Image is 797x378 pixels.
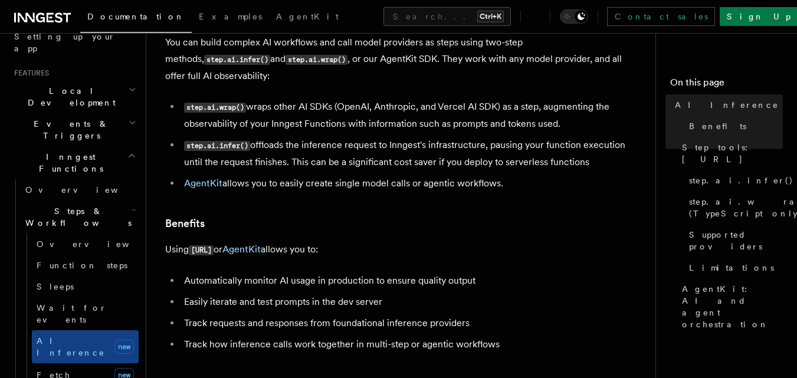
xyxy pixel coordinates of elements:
[670,75,783,94] h4: On this page
[684,170,783,191] a: step.ai.infer()
[477,11,504,22] kbd: Ctrl+K
[32,330,139,363] a: AI Inferencenew
[32,276,139,297] a: Sleeps
[32,234,139,255] a: Overview
[269,4,346,32] a: AgentKit
[184,178,222,189] a: AgentKit
[37,336,105,357] span: AI Inference
[9,85,129,109] span: Local Development
[560,9,588,24] button: Toggle dark mode
[165,215,205,232] a: Benefits
[87,12,185,21] span: Documentation
[9,68,49,78] span: Features
[181,315,637,331] li: Track requests and responses from foundational inference providers
[192,4,269,32] a: Examples
[32,255,139,276] a: Function steps
[165,34,637,84] p: You can build complex AI workflows and call model providers as steps using two-step methods, and ...
[670,94,783,116] a: AI Inference
[9,146,139,179] button: Inngest Functions
[682,142,783,165] span: Step tools: [URL]
[184,103,246,113] code: step.ai.wrap()
[80,4,192,33] a: Documentation
[689,229,783,252] span: Supported providers
[684,116,783,137] a: Benefits
[21,205,132,229] span: Steps & Workflows
[204,55,270,65] code: step.ai.infer()
[677,137,783,170] a: Step tools: [URL]
[114,340,134,354] span: new
[189,245,214,255] code: [URL]
[181,98,637,132] li: wraps other AI SDKs (OpenAI, Anthropic, and Vercel AI SDK) as a step, augmenting the observabilit...
[199,12,262,21] span: Examples
[689,175,793,186] span: step.ai.infer()
[181,294,637,310] li: Easily iterate and test prompts in the dev server
[684,257,783,278] a: Limitations
[682,283,783,330] span: AgentKit: AI and agent orchestration
[9,26,139,59] a: Setting up your app
[32,297,139,330] a: Wait for events
[689,262,774,274] span: Limitations
[286,55,347,65] code: step.ai.wrap()
[222,244,261,255] a: AgentKit
[37,239,158,249] span: Overview
[37,282,74,291] span: Sleeps
[684,191,783,224] a: step.ai.wrap() (TypeScript only)
[21,200,139,234] button: Steps & Workflows
[37,303,107,324] span: Wait for events
[25,185,147,195] span: Overview
[184,141,250,151] code: step.ai.infer()
[9,80,139,113] button: Local Development
[383,7,511,26] button: Search...Ctrl+K
[684,224,783,257] a: Supported providers
[677,278,783,335] a: AgentKit: AI and agent orchestration
[181,137,637,170] li: offloads the inference request to Inngest's infrastructure, pausing your function execution until...
[37,261,127,270] span: Function steps
[607,7,715,26] a: Contact sales
[181,175,637,192] li: allows you to easily create single model calls or agentic workflows.
[9,151,127,175] span: Inngest Functions
[165,241,637,258] p: Using or allows you to:
[181,336,637,353] li: Track how inference calls work together in multi-step or agentic workflows
[689,120,746,132] span: Benefits
[276,12,339,21] span: AgentKit
[675,99,779,111] span: AI Inference
[9,113,139,146] button: Events & Triggers
[181,272,637,289] li: Automatically monitor AI usage in production to ensure quality output
[21,179,139,200] a: Overview
[9,118,129,142] span: Events & Triggers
